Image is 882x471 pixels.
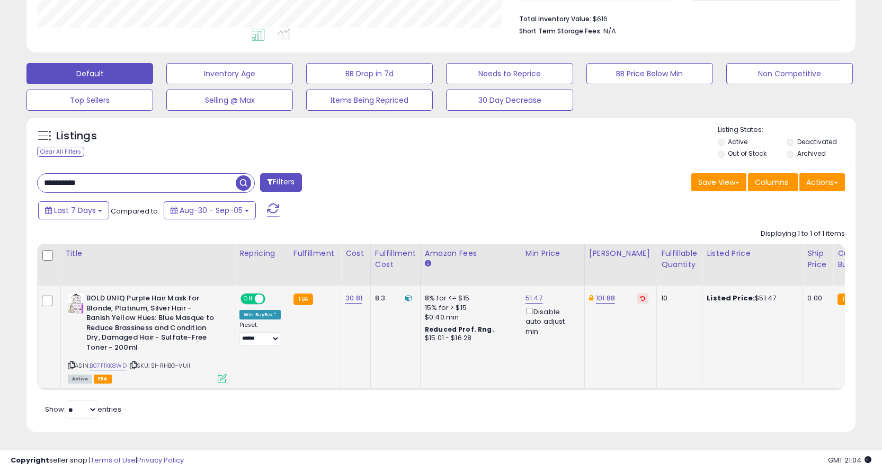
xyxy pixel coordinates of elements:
label: Active [728,137,747,146]
div: Listed Price [707,248,798,259]
b: BOLD UNIQ Purple Hair Mask for Blonde, Platinum, Silver Hair - Banish Yellow Hues: Blue Masque to... [86,294,215,355]
small: Amazon Fees. [425,259,431,269]
b: Short Term Storage Fees: [519,26,602,35]
button: Needs to Reprice [446,63,573,84]
div: Clear All Filters [37,147,84,157]
button: Items Being Repriced [306,90,433,111]
button: Aug-30 - Sep-05 [164,201,256,219]
button: Last 7 Days [38,201,109,219]
button: BB Price Below Min [586,63,713,84]
small: FBA [293,294,313,305]
span: All listings currently available for purchase on Amazon [68,375,92,384]
div: Fulfillable Quantity [661,248,698,270]
small: FBA [838,294,857,305]
div: 10 [661,294,694,303]
button: Selling @ Max [166,90,293,111]
a: 51.47 [525,293,542,304]
div: 0.00 [807,294,825,303]
div: Amazon Fees [425,248,516,259]
div: Cost [345,248,366,259]
button: 30 Day Decrease [446,90,573,111]
span: N/A [603,26,616,36]
div: Min Price [525,248,580,259]
li: $616 [519,12,837,24]
b: Listed Price: [707,293,755,303]
b: Reduced Prof. Rng. [425,325,494,334]
button: Non Competitive [726,63,853,84]
div: $0.40 min [425,313,513,322]
div: ASIN: [68,294,227,382]
div: 8% for <= $15 [425,294,513,303]
div: Repricing [239,248,284,259]
button: Actions [799,173,845,191]
a: Privacy Policy [137,455,184,465]
div: Displaying 1 to 1 of 1 items [761,229,845,239]
div: Fulfillment Cost [375,248,416,270]
button: Save View [691,173,746,191]
div: Title [65,248,230,259]
div: Fulfillment [293,248,336,259]
span: FBA [94,375,112,384]
button: BB Drop in 7d [306,63,433,84]
div: 8.3 [375,294,412,303]
a: 101.88 [596,293,615,304]
div: seller snap | | [11,456,184,466]
button: Filters [260,173,301,192]
button: Top Sellers [26,90,153,111]
label: Deactivated [797,137,837,146]
label: Archived [797,149,826,158]
a: 30.81 [345,293,362,304]
div: Win BuyBox * [239,310,281,319]
p: Listing States: [718,125,856,135]
button: Columns [748,173,798,191]
a: Terms of Use [91,455,136,465]
h5: Listings [56,129,97,144]
div: Ship Price [807,248,828,270]
span: Compared to: [111,206,159,216]
label: Out of Stock [728,149,767,158]
a: B07F1XK8WD [90,361,127,370]
span: Last 7 Days [54,205,96,216]
button: Default [26,63,153,84]
span: Show: entries [45,404,121,414]
b: Total Inventory Value: [519,14,591,23]
span: Columns [755,177,788,188]
div: $51.47 [707,294,795,303]
img: 41h63S6YcpL._SL40_.jpg [68,294,84,315]
div: Disable auto adjust min [525,306,576,336]
button: Inventory Age [166,63,293,84]
span: OFF [264,295,281,304]
div: Preset: [239,322,281,345]
span: ON [242,295,255,304]
strong: Copyright [11,455,49,465]
span: | SKU: SI-RHBG-VUII [128,361,190,370]
span: Aug-30 - Sep-05 [180,205,243,216]
div: 15% for > $15 [425,303,513,313]
div: $15.01 - $16.28 [425,334,513,343]
div: [PERSON_NAME] [589,248,652,259]
span: 2025-09-13 21:04 GMT [828,455,871,465]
